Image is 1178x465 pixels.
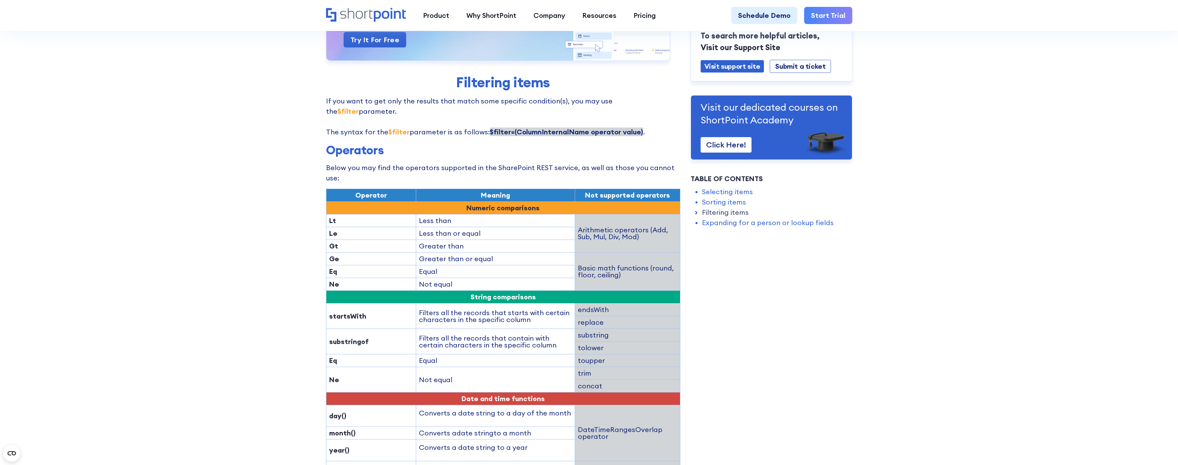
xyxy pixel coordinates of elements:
a: Why ShortPoint [458,7,525,24]
p: Converts a date string to a day of the month [419,408,572,418]
td: Less than or equal [416,227,575,240]
a: Sorting items [702,197,746,207]
div: Table of Contents [691,174,852,184]
td: Basic math functions (round, floor, ceiling) [575,253,680,291]
strong: substringof [329,337,369,346]
td: Not equal [416,278,575,291]
p: Converts a date string to a year [419,442,572,453]
strong: year() [329,446,349,454]
strong: $filter [388,128,410,136]
a: Schedule Demo [731,7,797,24]
td: Greater than or equal [416,253,575,265]
td: tolower [575,342,680,354]
strong: Numeric comparisons [466,203,540,212]
a: Resources [574,7,625,24]
p: Below you may find the operators supported in the SharePoint REST service, as well as those you c... [326,163,680,183]
a: Expanding for a person or lookup fields [702,218,834,228]
td: Filters all the records that starts with certain characters in the specific column [416,303,575,329]
a: Selecting items [702,187,753,197]
strong: $filter [337,107,359,115]
td: Not equal [416,367,575,392]
a: Click Here! [701,137,752,153]
a: Submit a ticket [770,60,831,73]
a: Home [326,8,406,23]
strong: month() [329,429,356,437]
td: endsWith [575,303,680,316]
td: toupper [575,354,680,367]
div: Why ShortPoint [466,10,516,21]
td: trim [575,367,680,380]
iframe: Chat Widget [1144,432,1178,465]
strong: day() [329,411,346,420]
span: Date and time functions [462,394,545,403]
span: Not supported operators [585,191,670,199]
div: Pricing [634,10,656,21]
td: substring [575,329,680,342]
div: Resources [582,10,616,21]
p: To search more helpful articles, Visit our Support Site [701,30,842,53]
a: Start Trial [804,7,852,24]
p: Visit our dedicated courses on ShortPoint Academy [701,101,842,126]
a: Product [414,7,458,24]
strong: Ne [329,280,339,288]
strong: startsWith [329,312,366,320]
td: concat [575,380,680,392]
span: String comparisons [471,292,536,301]
strong: Eq [329,267,337,276]
a: Filtering items [702,207,749,218]
h3: Operators [326,143,680,157]
span: date string [456,429,494,437]
td: Equal [416,265,575,278]
button: Open CMP widget [3,445,20,462]
td: Greater than [416,240,575,253]
td: Equal [416,354,575,367]
td: replace [575,316,680,329]
span: Meaning [481,191,510,199]
a: Company [525,7,574,24]
strong: Ge [329,254,339,263]
strong: Ne [329,375,339,384]
a: Pricing [625,7,664,24]
strong: Gt [329,242,338,250]
span: Operator [355,191,387,199]
h2: Filtering items [374,75,632,90]
strong: Le [329,229,337,237]
td: Filters all the records that contain with certain characters in the specific column [416,329,575,354]
strong: Lt [329,216,336,225]
div: Product [423,10,449,21]
td: Converts a to a month [416,427,575,440]
p: If you want to get only the results that match some specific condition(s), you may use the parame... [326,96,680,137]
td: Less than [416,214,575,227]
div: Company [533,10,565,21]
div: DateTimeRangesOverlap operator [578,426,677,440]
td: Arithmetic operators (Add, Sub, Mul, Div, Mod) [575,214,680,253]
a: Visit support site [701,60,764,73]
a: Try it for free [344,32,407,47]
strong: $filter=(ColumnInternalName operator value) [490,128,643,136]
strong: Eq [329,356,337,365]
